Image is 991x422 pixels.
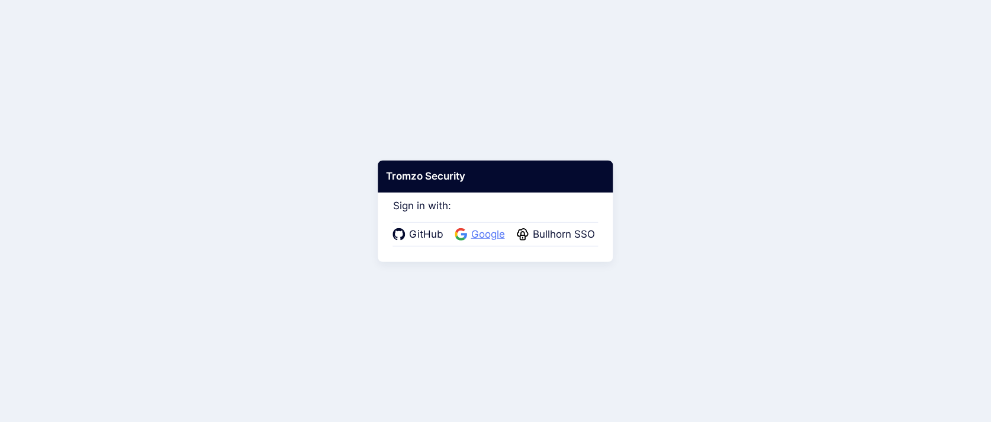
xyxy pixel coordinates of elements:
span: Google [468,227,509,242]
a: GitHub [393,227,447,242]
span: Bullhorn SSO [529,227,599,242]
a: Bullhorn SSO [517,227,599,242]
span: GitHub [406,227,447,242]
a: Google [455,227,509,242]
div: Tromzo Security [378,161,613,193]
div: Sign in with: [393,184,599,247]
